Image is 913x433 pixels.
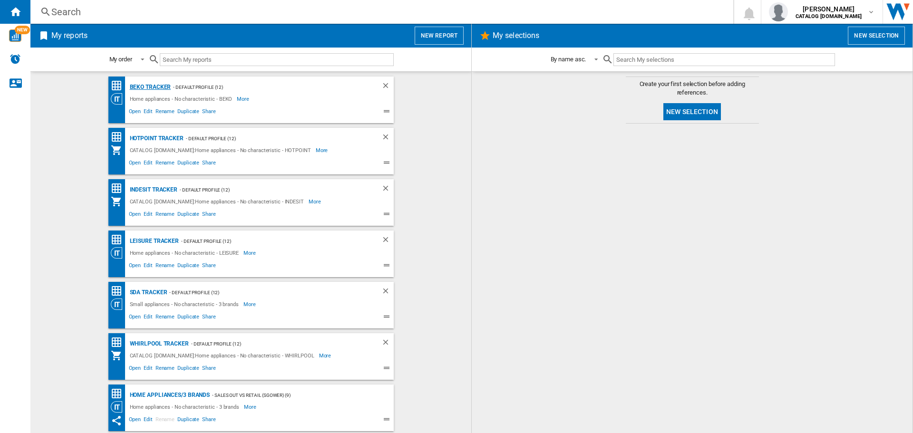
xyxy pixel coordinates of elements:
span: Rename [154,107,176,118]
span: [PERSON_NAME] [796,4,862,14]
div: CATALOG [DOMAIN_NAME]:Home appliances - No characteristic - INDESIT [127,196,309,207]
span: Rename [154,364,176,375]
span: Share [201,210,217,221]
div: Search [51,5,709,19]
span: Rename [154,261,176,272]
b: CATALOG [DOMAIN_NAME] [796,13,862,19]
div: My order [109,56,132,63]
span: Duplicate [176,210,201,221]
div: Price Matrix [111,234,127,246]
div: SDA Tracker [127,287,167,298]
span: More [319,350,333,361]
span: Share [201,312,217,324]
span: More [316,144,330,156]
span: Share [201,364,217,375]
div: - Default profile (12) [171,81,362,93]
span: Duplicate [176,312,201,324]
h2: My reports [49,27,89,45]
span: Edit [142,107,154,118]
span: Edit [142,415,154,426]
span: Open [127,107,143,118]
div: Home appliances/3 brands [127,389,210,401]
div: - Default profile (12) [167,287,362,298]
div: - Default profile (12) [177,184,362,196]
span: Open [127,364,143,375]
span: Rename [154,312,176,324]
div: Home appliances - No characteristic - LEISURE [127,247,244,259]
div: By name asc. [551,56,586,63]
div: Delete [381,184,394,196]
div: CATALOG [DOMAIN_NAME]:Home appliances - No characteristic - HOTPOINT [127,144,316,156]
div: Price Matrix [111,388,127,400]
div: Price Matrix [111,80,127,92]
span: NEW [15,26,30,34]
span: Edit [142,312,154,324]
img: profile.jpg [769,2,788,21]
button: New selection [848,27,905,45]
span: Share [201,415,217,426]
div: My Assortment [111,144,127,156]
span: Duplicate [176,261,201,272]
div: Price Matrix [111,131,127,143]
span: Share [201,261,217,272]
span: More [244,401,258,413]
span: More [243,298,257,310]
div: Home appliances - No characteristic - 3 brands [127,401,244,413]
span: Rename [154,415,176,426]
span: Duplicate [176,415,201,426]
span: Open [127,312,143,324]
div: Category View [111,93,127,105]
div: My Assortment [111,350,127,361]
button: New report [415,27,464,45]
div: Small appliances - No characteristic - 3 brands [127,298,243,310]
span: More [237,93,251,105]
div: Delete [381,338,394,350]
span: Create your first selection before adding references. [626,80,759,97]
div: CATALOG [DOMAIN_NAME]:Home appliances - No characteristic - WHIRLPOOL [127,350,319,361]
span: Open [127,158,143,170]
div: LEISURE Tracker [127,235,179,247]
div: Delete [381,235,394,247]
div: Whirlpool Tracker [127,338,189,350]
button: New selection [663,103,721,120]
ng-md-icon: This report has been shared with you [111,415,122,426]
div: Delete [381,81,394,93]
div: Price Matrix [111,183,127,194]
span: Edit [142,158,154,170]
img: wise-card.svg [9,29,21,42]
input: Search My selections [613,53,835,66]
div: - Sales Out Vs Retail (sgower) (9) [210,389,374,401]
h2: My selections [491,27,541,45]
span: More [309,196,322,207]
span: Edit [142,261,154,272]
span: Open [127,210,143,221]
span: Rename [154,158,176,170]
span: Rename [154,210,176,221]
div: Indesit Tracker [127,184,178,196]
div: Delete [381,287,394,298]
span: Open [127,415,143,426]
span: Share [201,158,217,170]
img: alerts-logo.svg [10,53,21,65]
span: Edit [142,210,154,221]
span: Duplicate [176,107,201,118]
div: Hotpoint Tracker [127,133,184,144]
div: - Default profile (12) [179,235,362,247]
div: - Default profile (12) [184,133,362,144]
span: Open [127,261,143,272]
div: My Assortment [111,196,127,207]
div: - Default profile (12) [189,338,362,350]
div: Delete [381,133,394,144]
div: Category View [111,401,127,413]
span: Duplicate [176,364,201,375]
span: Edit [142,364,154,375]
span: More [243,247,257,259]
div: Category View [111,247,127,259]
div: Home appliances - No characteristic - BEKO [127,93,237,105]
span: Share [201,107,217,118]
div: BEKO Tracker [127,81,171,93]
span: Duplicate [176,158,201,170]
div: Price Matrix [111,285,127,297]
div: Category View [111,298,127,310]
input: Search My reports [160,53,394,66]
